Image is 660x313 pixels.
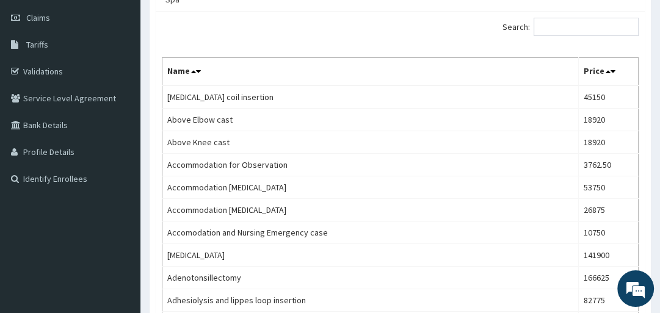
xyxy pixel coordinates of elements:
[578,85,638,109] td: 45150
[578,176,638,199] td: 53750
[6,195,233,237] textarea: Type your message and hit 'Enter'
[162,199,579,221] td: Accommodation [MEDICAL_DATA]
[578,58,638,86] th: Price
[162,109,579,131] td: Above Elbow cast
[162,154,579,176] td: Accommodation for Observation
[578,289,638,312] td: 82775
[578,244,638,267] td: 141900
[578,131,638,154] td: 18920
[23,61,49,92] img: d_794563401_company_1708531726252_794563401
[162,85,579,109] td: [MEDICAL_DATA] coil insertion
[63,68,205,84] div: Chat with us now
[162,176,579,199] td: Accommodation [MEDICAL_DATA]
[578,199,638,221] td: 26875
[26,12,50,23] span: Claims
[578,109,638,131] td: 18920
[162,131,579,154] td: Above Knee cast
[578,267,638,289] td: 166625
[578,154,638,176] td: 3762.50
[26,39,48,50] span: Tariffs
[162,58,579,86] th: Name
[578,221,638,244] td: 10750
[534,18,639,36] input: Search:
[162,221,579,244] td: Accomodation and Nursing Emergency case
[200,6,230,35] div: Minimize live chat window
[162,244,579,267] td: [MEDICAL_DATA]
[162,267,579,289] td: Adenotonsillectomy
[71,84,169,207] span: We're online!
[502,18,639,36] label: Search:
[162,289,579,312] td: Adhesiolysis and lippes loop insertion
